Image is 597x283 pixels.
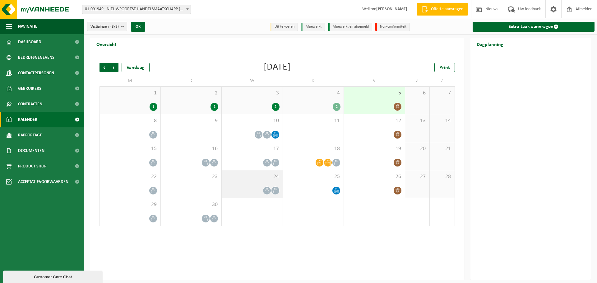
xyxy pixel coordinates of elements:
[18,34,41,50] span: Dashboard
[433,145,451,152] span: 21
[18,143,44,158] span: Documenten
[433,173,451,180] span: 28
[103,173,157,180] span: 22
[408,173,427,180] span: 27
[333,103,340,111] div: 2
[18,158,46,174] span: Product Shop
[222,75,283,86] td: W
[286,173,341,180] span: 25
[18,127,42,143] span: Rapportage
[283,75,344,86] td: D
[103,117,157,124] span: 8
[150,103,157,111] div: 1
[211,103,218,111] div: 1
[99,75,161,86] td: M
[3,269,104,283] iframe: chat widget
[408,90,427,97] span: 6
[270,23,298,31] li: Uit te voeren
[347,90,402,97] span: 5
[286,117,341,124] span: 11
[161,75,222,86] td: D
[408,145,427,152] span: 20
[347,145,402,152] span: 19
[417,3,468,16] a: Offerte aanvragen
[103,201,157,208] span: 29
[90,38,123,50] h2: Overzicht
[347,173,402,180] span: 26
[18,174,68,189] span: Acceptatievoorwaarden
[225,145,280,152] span: 17
[18,112,37,127] span: Kalender
[470,38,510,50] h2: Dagplanning
[164,173,219,180] span: 23
[328,23,372,31] li: Afgewerkt en afgemeld
[286,145,341,152] span: 18
[347,117,402,124] span: 12
[82,5,191,14] span: 01-091949 - NIEUWPOORTSE HANDELSMAATSCHAPP NIEUWPOORT - NIEUWPOORT
[405,75,430,86] td: Z
[18,50,54,65] span: Bedrijfsgegevens
[375,23,410,31] li: Non-conformiteit
[164,117,219,124] span: 9
[434,63,455,72] a: Print
[82,5,191,14] span: 01-091949 - NIEUWPOORTSE HANDELSMAATSCHAPP NIEUWPOORT - NIEUWPOORT
[408,117,427,124] span: 13
[164,90,219,97] span: 2
[473,22,595,32] a: Extra taak aanvragen
[272,103,280,111] div: 2
[264,63,291,72] div: [DATE]
[376,7,407,11] strong: [PERSON_NAME]
[225,90,280,97] span: 3
[439,65,450,70] span: Print
[18,19,37,34] span: Navigatie
[110,25,119,29] count: (8/8)
[301,23,325,31] li: Afgewerkt
[103,145,157,152] span: 15
[90,22,119,31] span: Vestigingen
[87,22,127,31] button: Vestigingen(8/8)
[18,81,41,96] span: Gebruikers
[18,96,42,112] span: Contracten
[164,201,219,208] span: 30
[18,65,54,81] span: Contactpersonen
[109,63,118,72] span: Volgende
[131,22,145,32] button: OK
[225,173,280,180] span: 24
[99,63,109,72] span: Vorige
[430,75,455,86] td: Z
[225,117,280,124] span: 10
[429,6,465,12] span: Offerte aanvragen
[103,90,157,97] span: 1
[433,117,451,124] span: 14
[164,145,219,152] span: 16
[433,90,451,97] span: 7
[286,90,341,97] span: 4
[122,63,150,72] div: Vandaag
[344,75,405,86] td: V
